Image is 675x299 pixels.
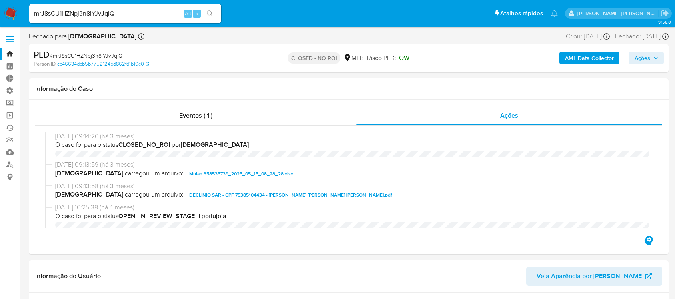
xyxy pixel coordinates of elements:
p: CLOSED - NO ROI [288,52,340,64]
span: LOW [396,53,409,62]
span: Ações [500,111,518,120]
span: DECLINIO SAR - CPF 75385104434 - [PERSON_NAME] [PERSON_NAME] [PERSON_NAME].pdf [189,190,392,200]
span: s [196,10,198,17]
span: [DATE] 09:13:59 (há 3 meses) [55,160,649,169]
span: Ações [635,52,650,64]
b: [DEMOGRAPHIC_DATA] [67,32,136,41]
span: Risco PLD: [367,54,409,62]
button: search-icon [202,8,218,19]
span: [DATE] 09:14:26 (há 3 meses) [55,132,649,141]
span: Eventos ( 1 ) [179,111,212,120]
span: O caso foi para o status por [55,212,649,221]
button: Ações [629,52,664,64]
input: Pesquise usuários ou casos... [29,8,221,19]
span: Mulan 358535739_2025_05_15_08_28_28.xlsx [189,169,293,179]
a: Sair [661,9,669,18]
button: AML Data Collector [559,52,619,64]
div: Criou: [DATE] [566,32,610,41]
b: lujoia [211,211,226,221]
h1: Informação do Caso [35,85,662,93]
button: DECLINIO SAR - CPF 75385104434 - [PERSON_NAME] [PERSON_NAME] [PERSON_NAME].pdf [185,190,396,200]
button: Mulan 358535739_2025_05_15_08_28_28.xlsx [185,169,297,179]
button: Veja Aparência por [PERSON_NAME] [526,267,662,286]
span: # mrJ8sCU1HZNpj3n8iYJvJqlQ [50,52,123,60]
span: [DATE] 16:25:38 (há 4 meses) [55,203,649,212]
b: [DEMOGRAPHIC_DATA] [181,140,249,149]
span: Atalhos rápidos [500,9,543,18]
b: [DEMOGRAPHIC_DATA] [55,190,123,200]
span: O caso foi para o status por [55,140,649,149]
span: Veja Aparência por [PERSON_NAME] [537,267,643,286]
span: Fechado para [29,32,136,41]
div: MLB [343,54,364,62]
b: PLD [34,48,50,61]
b: CLOSED_NO_ROI [118,140,170,149]
a: Notificações [551,10,558,17]
b: AML Data Collector [565,52,614,64]
span: carregou um arquivo: [125,190,184,200]
h1: Informação do Usuário [35,272,101,280]
div: Fechado: [DATE] [615,32,669,41]
span: carregou um arquivo: [125,169,184,179]
span: - [611,32,613,41]
b: OPEN_IN_REVIEW_STAGE_I [118,211,200,221]
span: [DATE] 09:13:58 (há 3 meses) [55,182,649,191]
p: sergina.neta@mercadolivre.com [577,10,658,17]
a: cc46634dcb5b7752124bd862fd1b10c0 [57,60,149,68]
b: [DEMOGRAPHIC_DATA] [55,169,123,179]
b: Person ID [34,60,56,68]
span: Alt [185,10,191,17]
